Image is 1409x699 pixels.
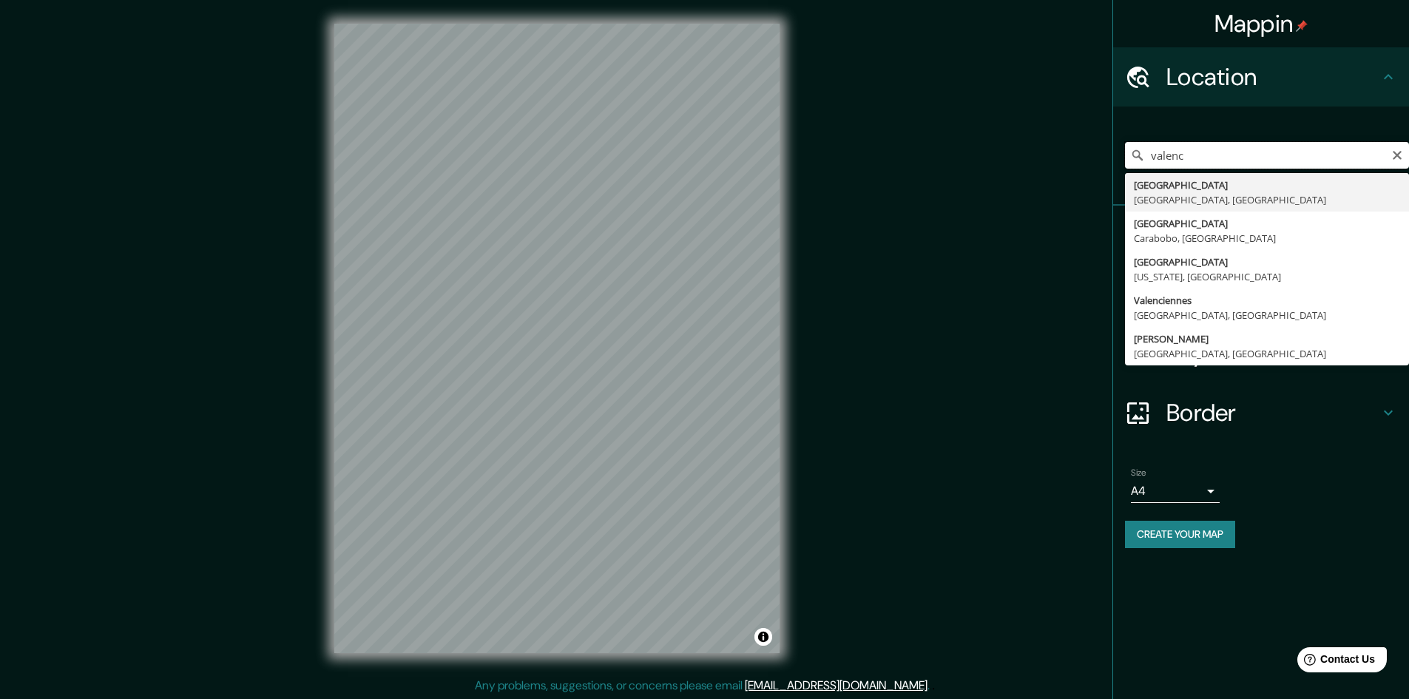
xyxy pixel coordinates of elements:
button: Toggle attribution [754,628,772,646]
h4: Location [1166,62,1379,92]
div: [GEOGRAPHIC_DATA], [GEOGRAPHIC_DATA] [1134,308,1400,323]
input: Pick your city or area [1125,142,1409,169]
div: Carabobo, [GEOGRAPHIC_DATA] [1134,231,1400,246]
h4: Layout [1166,339,1379,368]
div: Layout [1113,324,1409,383]
div: [GEOGRAPHIC_DATA] [1134,178,1400,192]
div: A4 [1131,479,1220,503]
div: [GEOGRAPHIC_DATA] [1134,216,1400,231]
canvas: Map [334,24,780,653]
a: [EMAIL_ADDRESS][DOMAIN_NAME] [745,678,927,693]
div: Valenciennes [1134,293,1400,308]
div: [GEOGRAPHIC_DATA], [GEOGRAPHIC_DATA] [1134,192,1400,207]
div: Border [1113,383,1409,442]
div: [PERSON_NAME] [1134,331,1400,346]
div: [US_STATE], [GEOGRAPHIC_DATA] [1134,269,1400,284]
h4: Border [1166,398,1379,428]
div: . [932,677,935,695]
div: [GEOGRAPHIC_DATA], [GEOGRAPHIC_DATA] [1134,346,1400,361]
button: Clear [1391,147,1403,161]
label: Size [1131,467,1146,479]
div: Style [1113,265,1409,324]
button: Create your map [1125,521,1235,548]
p: Any problems, suggestions, or concerns please email . [475,677,930,695]
h4: Mappin [1214,9,1308,38]
div: Location [1113,47,1409,107]
div: [GEOGRAPHIC_DATA] [1134,254,1400,269]
iframe: Help widget launcher [1277,641,1393,683]
div: Pins [1113,206,1409,265]
img: pin-icon.png [1296,20,1308,32]
div: . [930,677,932,695]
